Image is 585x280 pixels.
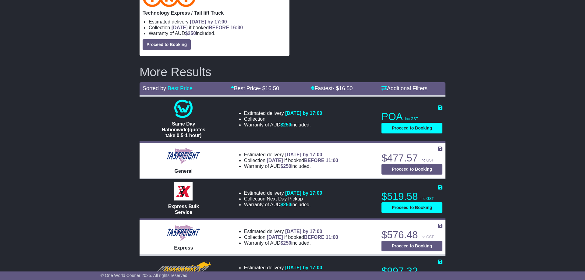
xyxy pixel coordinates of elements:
li: Collection [244,116,322,122]
p: $477.57 [381,152,442,164]
li: Warranty of AUD included. [244,240,338,246]
li: Collection [149,25,286,30]
span: Express [174,245,193,250]
span: General [175,168,193,174]
span: [DATE] by 17:00 [285,229,322,234]
p: POA [381,111,442,123]
span: 11:00 [326,235,338,240]
span: if booked [172,25,243,30]
span: 250 [283,122,291,127]
span: 16.50 [339,85,353,91]
span: $ [185,31,196,36]
span: [DATE] [267,235,283,240]
img: One World Courier: Same Day Nationwide(quotes take 0.5-1 hour) [174,100,193,118]
span: Sorted by [143,85,166,91]
p: $997.32 [381,265,442,277]
span: inc GST [420,271,434,275]
a: Additional Filters [381,85,427,91]
button: Proceed to Booking [381,123,442,133]
span: if booked [267,235,338,240]
span: 250 [283,202,291,207]
span: [DATE] [172,25,188,30]
span: $ [280,240,291,246]
span: if booked [267,158,338,163]
span: BEFORE [304,235,324,240]
span: $ [280,202,291,207]
span: inc GST [420,158,434,162]
span: 250 [283,240,291,246]
a: Fastest- $16.50 [311,85,353,91]
button: Proceed to Booking [143,39,191,50]
span: [DATE] by 17:00 [285,152,322,157]
li: Collection [244,234,338,240]
span: [DATE] by 17:00 [285,265,322,270]
span: Next Day Pickup [267,196,303,201]
span: 16:30 [230,25,243,30]
a: Best Price [168,85,193,91]
span: [DATE] [267,271,283,276]
li: Collection [244,196,322,202]
span: - $ [332,85,353,91]
span: $ [280,122,291,127]
span: 250 [188,31,196,36]
span: [DATE] [267,158,283,163]
span: BEFORE [209,25,229,30]
img: Border Express: Express Bulk Service [174,182,193,200]
button: Proceed to Booking [381,164,442,175]
li: Warranty of AUD included. [149,30,286,36]
span: BEFORE [304,158,324,163]
span: © One World Courier 2025. All rights reserved. [101,273,189,278]
span: [DATE] by 17:00 [285,111,322,116]
li: Estimated delivery [149,19,286,25]
img: Aussiefast Transport: General [154,260,213,278]
span: Same Day Nationwide(quotes take 0.5-1 hour) [162,121,205,138]
span: - $ [259,85,279,91]
li: Collection [244,271,338,276]
button: Proceed to Booking [381,202,442,213]
span: 16.50 [265,85,279,91]
li: Warranty of AUD included. [244,122,322,128]
li: Estimated delivery [244,229,338,234]
span: inc GST [420,235,434,239]
span: BEFORE [304,271,324,276]
span: 10:00 [326,271,338,276]
span: 11:00 [326,158,338,163]
span: 250 [283,164,291,169]
img: Tasfreight: Express [166,224,201,242]
span: inc GST [420,197,434,201]
p: $576.48 [381,229,442,241]
li: Estimated delivery [244,110,322,116]
p: Technology Express / Tail lift Truck [143,10,286,16]
li: Warranty of AUD included. [244,163,338,169]
a: Best Price- $16.50 [231,85,279,91]
img: Tasfreight: General [166,147,201,165]
span: $ [280,164,291,169]
span: [DATE] by 17:00 [285,190,322,196]
li: Estimated delivery [244,265,338,271]
li: Estimated delivery [244,190,322,196]
span: inc GST [405,117,418,121]
span: if booked [267,271,338,276]
p: $519.58 [381,190,442,203]
button: Proceed to Booking [381,241,442,251]
li: Estimated delivery [244,152,338,158]
li: Collection [244,158,338,163]
span: [DATE] by 17:00 [190,19,227,24]
h2: More Results [140,65,445,79]
li: Warranty of AUD included. [244,202,322,207]
span: Express Bulk Service [168,204,199,215]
